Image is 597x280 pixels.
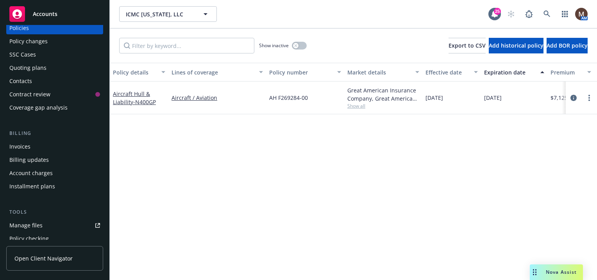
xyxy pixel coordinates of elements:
[126,10,193,18] span: ICMC [US_STATE], LLC
[6,219,103,232] a: Manage files
[347,103,419,109] span: Show all
[113,68,157,76] div: Policy details
[119,38,254,53] input: Filter by keyword...
[269,68,332,76] div: Policy number
[110,63,168,82] button: Policy details
[6,232,103,245] a: Policy checking
[6,154,103,166] a: Billing updates
[551,94,576,102] span: $7,125.00
[6,208,103,216] div: Tools
[6,75,103,87] a: Contacts
[6,48,103,61] a: SSC Cases
[6,129,103,137] div: Billing
[481,63,547,82] button: Expiration date
[569,93,578,103] a: circleInformation
[9,35,48,48] div: Policy changes
[539,6,555,22] a: Search
[9,88,50,101] div: Contract review
[33,11,57,17] span: Accounts
[9,219,43,232] div: Manage files
[557,6,573,22] a: Switch app
[489,42,543,49] span: Add historical policy
[9,140,30,153] div: Invoices
[489,38,543,53] button: Add historical policy
[9,101,68,114] div: Coverage gap analysis
[575,8,588,20] img: photo
[119,6,217,22] button: ICMC [US_STATE], LLC
[551,68,583,76] div: Premium
[547,42,588,49] span: Add BOR policy
[6,35,103,48] a: Policy changes
[584,93,594,103] a: more
[344,63,422,82] button: Market details
[9,232,49,245] div: Policy checking
[133,98,156,106] span: - N400GP
[521,6,537,22] a: Report a Bug
[259,42,289,49] span: Show inactive
[6,22,103,34] a: Policies
[9,48,36,61] div: SSC Cases
[449,42,486,49] span: Export to CSV
[9,154,49,166] div: Billing updates
[266,63,344,82] button: Policy number
[14,254,73,262] span: Open Client Navigator
[6,101,103,114] a: Coverage gap analysis
[449,38,486,53] button: Export to CSV
[422,63,481,82] button: Effective date
[484,68,536,76] div: Expiration date
[113,90,156,106] a: Aircraft Hull & Liability
[547,38,588,53] button: Add BOR policy
[172,68,254,76] div: Lines of coverage
[6,62,103,74] a: Quoting plans
[9,75,32,87] div: Contacts
[6,3,103,25] a: Accounts
[546,269,577,275] span: Nova Assist
[6,88,103,101] a: Contract review
[484,94,502,102] span: [DATE]
[530,264,540,280] div: Drag to move
[6,167,103,179] a: Account charges
[6,140,103,153] a: Invoices
[347,86,419,103] div: Great American Insurance Company, Great American Insurance Group
[9,180,55,193] div: Installment plans
[172,94,263,102] a: Aircraft / Aviation
[347,68,411,76] div: Market details
[6,180,103,193] a: Installment plans
[547,63,594,82] button: Premium
[9,22,29,34] div: Policies
[503,6,519,22] a: Start snowing
[9,62,46,74] div: Quoting plans
[494,8,501,15] div: 25
[9,167,53,179] div: Account charges
[425,68,469,76] div: Effective date
[425,94,443,102] span: [DATE]
[530,264,583,280] button: Nova Assist
[168,63,266,82] button: Lines of coverage
[269,94,308,102] span: AH F269284-00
